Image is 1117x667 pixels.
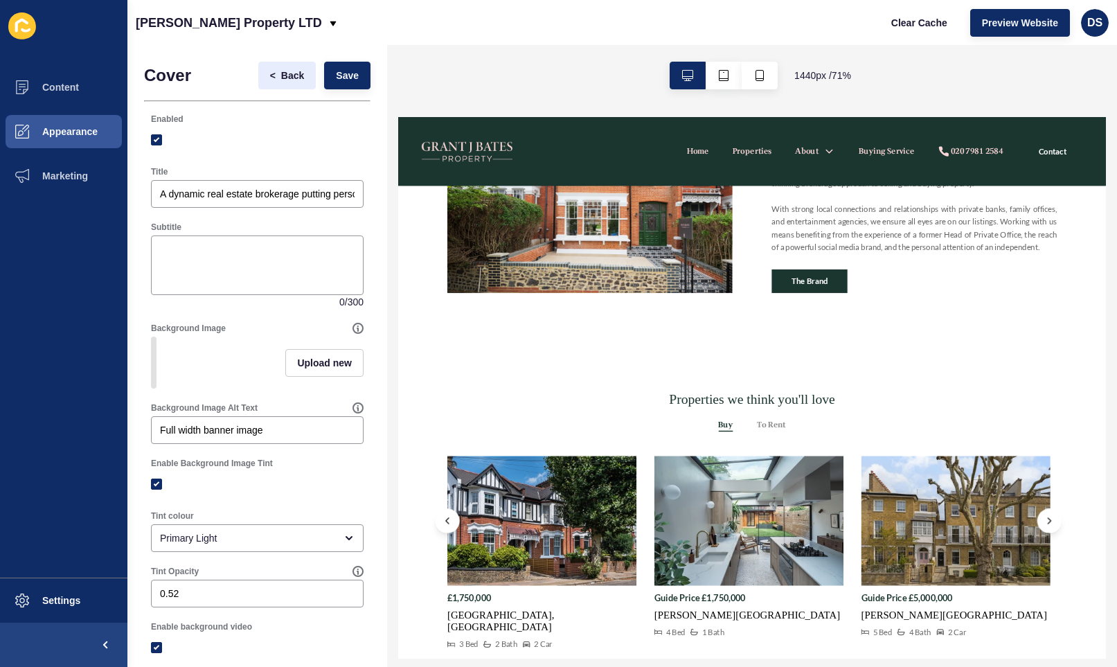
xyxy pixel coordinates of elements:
label: Tint Opacity [151,566,199,577]
a: Properties [471,40,526,57]
button: To Rent [506,425,546,443]
p: [PERSON_NAME] Property LTD [136,6,322,40]
label: Tint colour [151,510,194,522]
label: Enable Background Image Tint [151,458,273,469]
img: Listing image [361,478,627,661]
a: Contact [875,32,969,65]
img: Listing image [652,478,919,661]
button: Upload new [285,349,364,377]
div: open menu [151,524,364,552]
label: Title [151,166,168,177]
h1: Cover [144,66,191,85]
a: Buying Service [649,40,727,57]
span: 1440 px / 71 % [794,69,851,82]
label: Enable background video [151,621,252,632]
label: Background Image [151,323,226,334]
button: Clear Cache [879,9,959,37]
h2: Properties we think you'll love [213,386,785,409]
span: 0 [339,295,345,309]
span: 300 [348,295,364,309]
button: Save [324,62,370,89]
span: Save [336,69,359,82]
img: Listing image [69,478,336,661]
img: Company logo [28,7,166,90]
a: 020 7981 2584 [760,40,852,57]
label: Enabled [151,114,184,125]
a: The Brand [526,215,633,248]
span: < [270,69,276,82]
span: / [345,295,348,309]
span: Upload new [297,356,352,370]
span: DS [1087,16,1102,30]
button: Buy [452,425,472,443]
button: <Back [258,62,316,89]
div: 020 7981 2584 [778,40,852,57]
span: Preview Website [982,16,1058,30]
button: Preview Website [970,9,1070,37]
label: Subtitle [151,222,181,233]
a: About [560,40,593,57]
a: Home [406,40,438,57]
label: Background Image Alt Text [151,402,258,413]
span: Clear Cache [891,16,947,30]
span: Back [281,69,304,82]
